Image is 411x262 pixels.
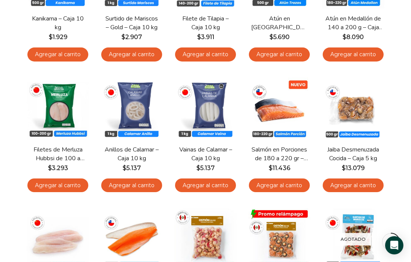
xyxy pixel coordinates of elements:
a: Agregar al carrito: “Kanikama – Caja 10 kg” [27,47,88,62]
a: Agregar al carrito: “Vainas de Calamar - Caja 10 kg” [175,178,236,193]
p: Agotado [335,233,371,246]
span: $ [342,164,346,172]
bdi: 5.137 [123,164,141,172]
span: $ [121,33,125,41]
a: Agregar al carrito: “Salmón en Porciones de 180 a 220 gr - Super Prime - Caja 5 kg” [249,178,310,193]
bdi: 5.690 [269,33,290,41]
bdi: 1.929 [49,33,67,41]
a: Agregar al carrito: “Atún en Trozos - Caja 10 kg” [249,47,310,62]
a: Agregar al carrito: “Anillos de Calamar - Caja 10 kg” [101,178,162,193]
span: $ [269,164,272,172]
a: Atún en [GEOGRAPHIC_DATA] – Caja 10 kg [251,14,307,32]
bdi: 13.079 [342,164,365,172]
a: Agregar al carrito: “Filetes de Merluza Hubbsi de 100 a 200 gr – Caja 10 kg” [27,178,88,193]
span: $ [123,164,126,172]
a: Filetes de Merluza Hubbsi de 100 a 200 gr – Caja 10 kg [30,145,86,163]
a: Agregar al carrito: “Atún en Medallón de 140 a 200 g - Caja 5 kg” [323,47,384,62]
a: Filete de Tilapia – Caja 10 kg [177,14,234,32]
span: $ [197,33,201,41]
span: $ [342,33,346,41]
a: Vainas de Calamar – Caja 10 kg [177,145,234,163]
a: Agregar al carrito: “Surtido de Mariscos - Gold - Caja 10 kg” [101,47,162,62]
bdi: 3.911 [197,33,214,41]
a: Atún en Medallón de 140 a 200 g – Caja 5 kg [325,14,381,32]
a: Anillos de Calamar – Caja 10 kg [104,145,160,163]
bdi: 5.137 [196,164,215,172]
span: $ [48,164,52,172]
a: Surtido de Mariscos – Gold – Caja 10 kg [104,14,160,32]
a: Agregar al carrito: “Jaiba Desmenuzada Cocida - Caja 5 kg” [323,178,384,193]
bdi: 11.436 [269,164,290,172]
a: Kanikama – Caja 10 kg [30,14,86,32]
div: Open Intercom Messenger [385,236,403,254]
a: Agregar al carrito: “Filete de Tilapia - Caja 10 kg” [175,47,236,62]
span: $ [269,33,273,41]
a: Jaiba Desmenuzada Cocida – Caja 5 kg [325,145,381,163]
bdi: 2.907 [121,33,142,41]
span: $ [196,164,200,172]
bdi: 3.293 [48,164,68,172]
span: $ [49,33,53,41]
a: Salmón en Porciones de 180 a 220 gr – Super Prime – Caja 5 kg [251,145,307,163]
bdi: 8.090 [342,33,364,41]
